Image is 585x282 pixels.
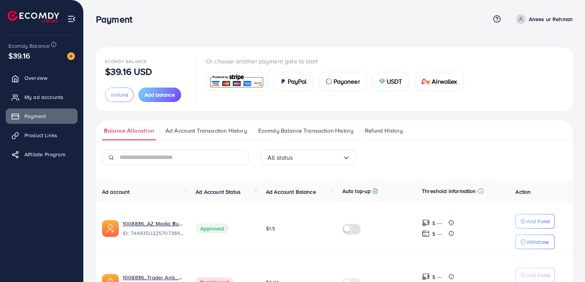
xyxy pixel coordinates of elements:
span: USDT [387,77,402,86]
a: cardAirwallex [415,72,463,91]
span: $1.5 [266,225,275,232]
a: Affiliate Program [6,147,78,162]
p: $ --- [432,272,442,282]
iframe: Chat [553,248,579,276]
span: Ecomdy Balance [105,58,147,65]
button: Refund [105,88,134,102]
p: $39.16 USD [105,67,152,76]
span: $39.16 [8,50,30,61]
img: card [421,78,430,84]
span: All status [267,152,293,164]
img: card [326,78,332,84]
span: Action [515,188,531,196]
span: Ad Account Status [196,188,241,196]
a: cardPayoneer [319,72,366,91]
span: Balance Allocation [104,126,154,135]
button: Add balance [138,88,181,102]
div: Search for option [261,150,357,165]
p: Threshold information [422,186,476,196]
button: Withdraw [515,235,555,249]
a: My ad accounts [6,89,78,105]
img: top-up amount [422,273,430,281]
a: Anees ur Rehman [513,14,573,24]
a: 1008836_AZ Media Buyer_1734437018828 [123,220,183,227]
div: <span class='underline'>1008836_AZ Media Buyer_1734437018828</span></br>7449350225707384848 [123,220,183,237]
img: top-up amount [422,219,430,227]
img: image [67,52,75,60]
img: card [209,73,265,90]
a: card [206,72,267,91]
span: Approved [196,224,228,233]
span: Payoneer [334,77,360,86]
input: Search for option [293,152,342,164]
p: $ --- [432,229,442,238]
img: card [379,78,385,84]
img: top-up amount [422,230,430,238]
span: Add balance [144,91,175,99]
p: $ --- [432,219,442,228]
a: Product Links [6,128,78,143]
span: Ad account [102,188,130,196]
span: Product Links [24,131,57,139]
a: Overview [6,70,78,86]
span: Ad Account Balance [266,188,316,196]
p: Anees ur Rehman [529,15,573,24]
span: Overview [24,74,47,82]
span: Refund [111,91,128,99]
span: Refund History [365,126,403,135]
span: ID: 7449350225707384848 [123,229,183,237]
img: ic-ads-acc.e4c84228.svg [102,220,119,237]
span: Ecomdy Balance Transaction History [258,126,353,135]
span: My ad accounts [24,93,63,101]
img: card [280,78,286,84]
span: Airwallex [432,77,457,86]
p: Auto top-up [342,186,371,196]
a: Payment [6,109,78,124]
button: Add Fund [515,214,555,229]
span: Ecomdy Balance [8,42,50,50]
p: Add Fund [527,217,550,226]
img: menu [67,15,76,23]
span: Ad Account Transaction History [165,126,247,135]
p: Or choose another payment gate to start [206,57,470,66]
span: PayPal [288,77,307,86]
p: Add Fund [527,271,550,280]
img: logo [8,11,59,23]
a: cardUSDT [373,72,409,91]
span: Affiliate Program [24,151,65,158]
h3: Payment [96,14,138,25]
a: 1008836_Trader Anis_1718866936696 [123,274,183,281]
p: Withdraw [527,237,549,246]
a: cardPayPal [274,72,313,91]
span: Payment [24,112,46,120]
